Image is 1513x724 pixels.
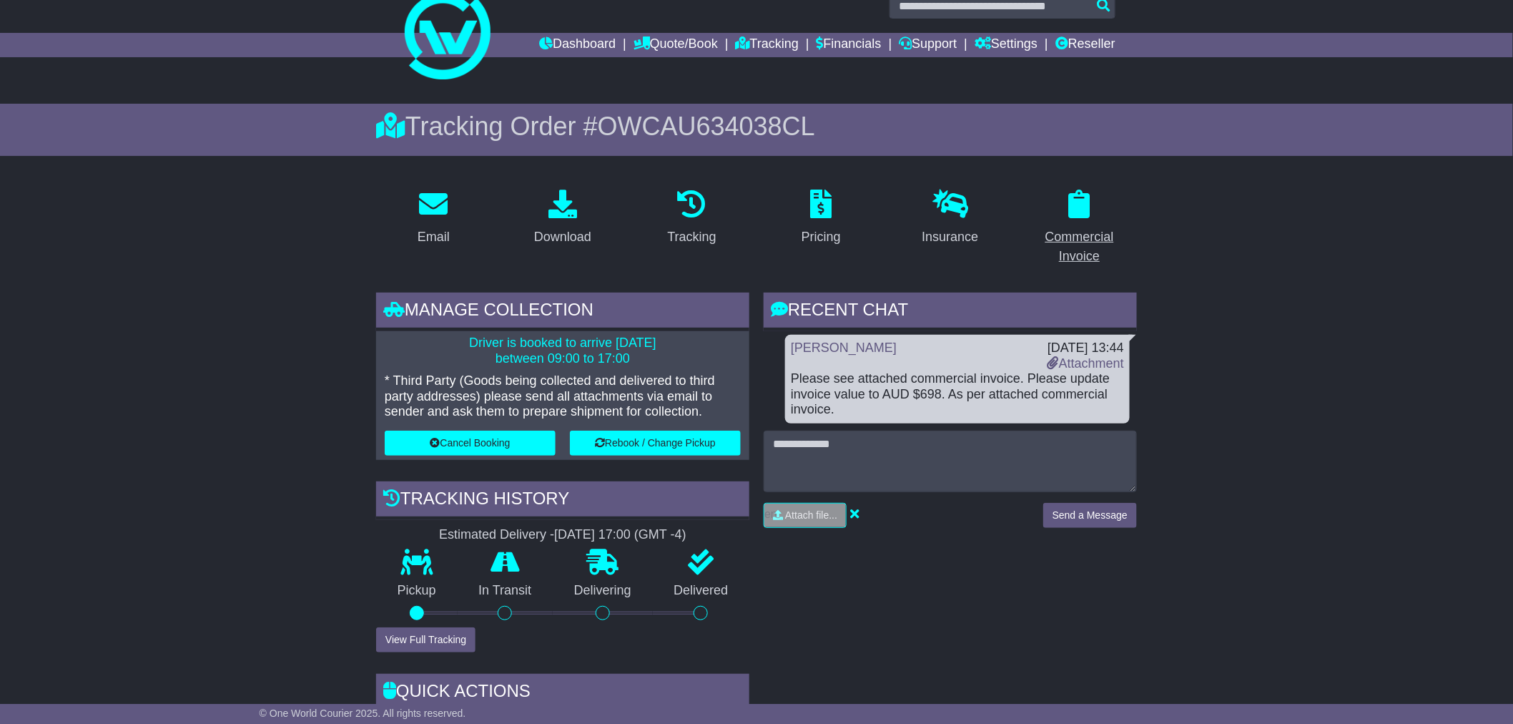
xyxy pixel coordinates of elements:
[791,371,1124,418] div: Please see attached commercial invoice. Please update invoice value to AUD $698. As per attached ...
[385,336,741,366] p: Driver is booked to arrive [DATE] between 09:00 to 17:00
[791,341,897,355] a: [PERSON_NAME]
[376,481,749,520] div: Tracking history
[764,293,1137,331] div: RECENT CHAT
[736,33,799,57] a: Tracking
[570,431,741,456] button: Rebook / Change Pickup
[975,33,1038,57] a: Settings
[554,527,686,543] div: [DATE] 17:00 (GMT -4)
[385,373,741,420] p: * Third Party (Goods being collected and delivered to third party addresses) please send all atta...
[1055,33,1115,57] a: Reseller
[525,185,601,252] a: Download
[653,583,750,599] p: Delivered
[668,228,716,247] div: Tracking
[922,228,978,247] div: Insurance
[553,583,653,599] p: Delivering
[1048,341,1124,356] div: [DATE] 13:44
[376,627,475,652] button: View Full Tracking
[539,33,616,57] a: Dashboard
[376,293,749,331] div: Manage collection
[792,185,850,252] a: Pricing
[385,431,556,456] button: Cancel Booking
[899,33,957,57] a: Support
[1022,185,1137,271] a: Commercial Invoice
[1048,356,1124,371] a: Attachment
[458,583,553,599] p: In Transit
[418,228,450,247] div: Email
[598,112,815,141] span: OWCAU634038CL
[659,185,726,252] a: Tracking
[634,33,718,57] a: Quote/Book
[802,228,841,247] div: Pricing
[408,185,459,252] a: Email
[534,228,591,247] div: Download
[376,674,749,713] div: Quick Actions
[260,708,466,719] span: © One World Courier 2025. All rights reserved.
[376,111,1137,142] div: Tracking Order #
[1031,228,1128,266] div: Commercial Invoice
[1043,503,1137,528] button: Send a Message
[376,527,749,543] div: Estimated Delivery -
[817,33,882,57] a: Financials
[376,583,458,599] p: Pickup
[912,185,987,252] a: Insurance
